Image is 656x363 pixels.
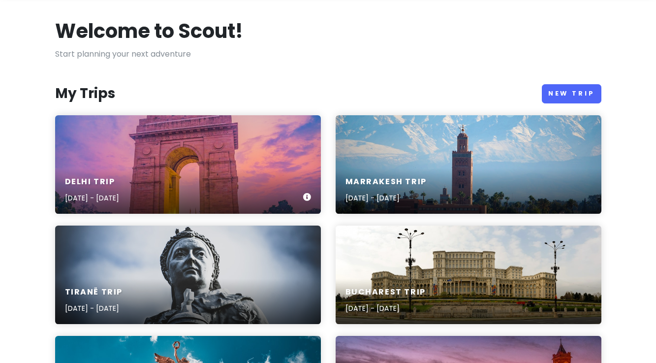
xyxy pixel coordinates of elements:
h6: Delhi Trip [65,177,119,187]
a: brown concrete arch under blue sky during daytimeDelhi Trip[DATE] - [DATE] [55,115,321,214]
a: brown concrete building near mountain during daytimeMarrakesh Trip[DATE] - [DATE] [336,115,601,214]
p: [DATE] - [DATE] [345,193,427,203]
a: New Trip [542,84,601,103]
a: low-angle photography of woman holding cross statue under white and blue sky during daytimeTiranë... [55,226,321,324]
h6: Bucharest Trip [345,287,426,297]
h6: Marrakesh Trip [345,177,427,187]
h6: Tiranë Trip [65,287,123,297]
h3: My Trips [55,85,115,102]
p: [DATE] - [DATE] [345,303,426,314]
a: beige concrete building under white clouds during daytimeBucharest Trip[DATE] - [DATE] [336,226,601,324]
p: [DATE] - [DATE] [65,193,119,203]
h1: Welcome to Scout! [55,18,243,44]
p: [DATE] - [DATE] [65,303,123,314]
p: Start planning your next adventure [55,48,601,61]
